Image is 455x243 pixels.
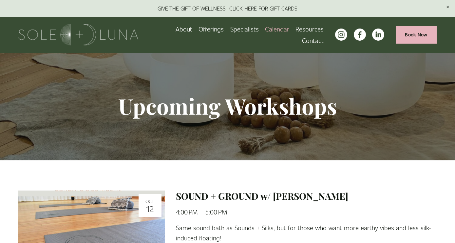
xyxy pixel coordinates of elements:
[199,23,224,35] a: folder dropdown
[176,23,192,35] a: About
[205,208,227,216] time: 5:00 PM
[295,23,324,35] a: folder dropdown
[70,93,384,119] h1: Upcoming Workshops
[176,223,437,243] p: Same sound bath as Sounds + Silks, but for those who want more earthy vibes and less silk-induced...
[354,29,366,41] a: facebook-unauth
[141,204,160,213] div: 12
[335,29,347,41] a: instagram-unauth
[302,35,324,46] a: Contact
[230,23,259,35] a: Specialists
[176,190,348,202] a: SOUND + GROUND w/ [PERSON_NAME]
[141,199,160,203] div: Oct
[265,23,289,35] a: Calendar
[176,208,198,216] time: 4:00 PM
[18,24,139,45] img: Sole + Luna
[199,24,224,34] span: Offerings
[295,24,324,34] span: Resources
[372,29,384,41] a: LinkedIn
[396,26,437,43] a: Book Now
